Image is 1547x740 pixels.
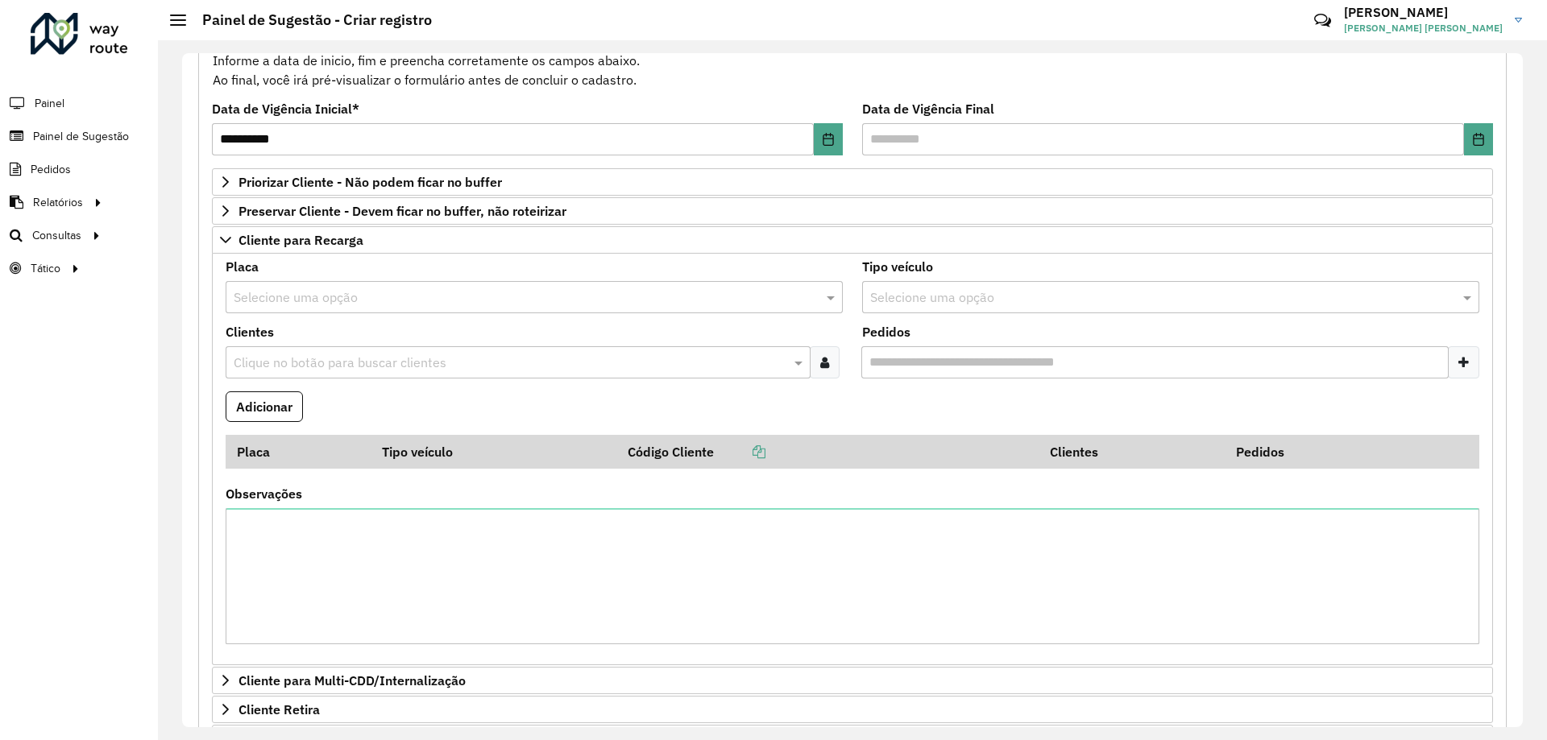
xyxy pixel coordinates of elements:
[238,703,320,716] span: Cliente Retira
[226,435,371,469] th: Placa
[212,31,1493,90] div: Informe a data de inicio, fim e preencha corretamente os campos abaixo. Ao final, você irá pré-vi...
[226,484,302,503] label: Observações
[212,197,1493,225] a: Preservar Cliente - Devem ficar no buffer, não roteirizar
[862,99,994,118] label: Data de Vigência Final
[186,11,432,29] h2: Painel de Sugestão - Criar registro
[212,99,359,118] label: Data de Vigência Inicial
[1344,5,1503,20] h3: [PERSON_NAME]
[238,674,466,687] span: Cliente para Multi-CDD/Internalização
[212,254,1493,666] div: Cliente para Recarga
[212,696,1493,723] a: Cliente Retira
[616,435,1039,469] th: Código Cliente
[226,391,303,422] button: Adicionar
[238,205,566,217] span: Preservar Cliente - Devem ficar no buffer, não roteirizar
[814,123,843,155] button: Choose Date
[238,176,502,188] span: Priorizar Cliente - Não podem ficar no buffer
[1225,435,1411,469] th: Pedidos
[31,260,60,277] span: Tático
[1344,21,1503,35] span: [PERSON_NAME] [PERSON_NAME]
[226,322,274,341] label: Clientes
[862,322,910,341] label: Pedidos
[35,95,64,112] span: Painel
[212,168,1493,196] a: Priorizar Cliente - Não podem ficar no buffer
[32,227,81,244] span: Consultas
[1305,3,1340,38] a: Contato Rápido
[862,257,933,276] label: Tipo veículo
[714,444,765,460] a: Copiar
[31,161,71,178] span: Pedidos
[226,257,259,276] label: Placa
[1039,435,1225,469] th: Clientes
[238,234,363,246] span: Cliente para Recarga
[33,128,129,145] span: Painel de Sugestão
[212,667,1493,694] a: Cliente para Multi-CDD/Internalização
[1464,123,1493,155] button: Choose Date
[371,435,617,469] th: Tipo veículo
[212,226,1493,254] a: Cliente para Recarga
[33,194,83,211] span: Relatórios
